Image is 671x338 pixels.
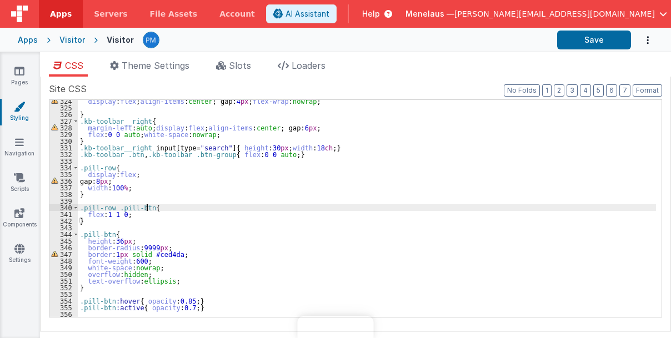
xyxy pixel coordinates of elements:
[150,8,198,19] span: File Assets
[143,32,159,48] img: a12ed5ba5769bda9d2665f51d2850528
[49,178,78,184] div: 336
[49,297,78,304] div: 354
[49,238,78,244] div: 345
[49,284,78,291] div: 352
[49,231,78,238] div: 344
[49,184,78,191] div: 337
[567,84,578,97] button: 3
[292,60,326,71] span: Loaders
[122,60,189,71] span: Theme Settings
[49,82,87,95] span: Site CSS
[49,164,78,171] div: 334
[542,84,552,97] button: 1
[633,84,662,97] button: Format
[49,158,78,164] div: 333
[49,104,78,111] div: 325
[631,29,653,52] button: Options
[286,8,329,19] span: AI Assistant
[49,138,78,144] div: 330
[49,144,78,151] div: 331
[554,84,564,97] button: 2
[454,8,655,19] span: [PERSON_NAME][EMAIL_ADDRESS][DOMAIN_NAME]
[362,8,380,19] span: Help
[18,34,38,46] div: Apps
[619,84,630,97] button: 7
[606,84,617,97] button: 6
[49,311,78,317] div: 356
[49,291,78,297] div: 353
[49,198,78,204] div: 339
[580,84,591,97] button: 4
[49,244,78,251] div: 346
[49,264,78,271] div: 349
[49,278,78,284] div: 351
[405,8,667,19] button: Menelaus — [PERSON_NAME][EMAIL_ADDRESS][DOMAIN_NAME]
[49,124,78,131] div: 328
[65,60,83,71] span: CSS
[49,98,78,104] div: 324
[49,204,78,211] div: 340
[49,218,78,224] div: 342
[49,224,78,231] div: 343
[266,4,337,23] button: AI Assistant
[49,171,78,178] div: 335
[504,84,540,97] button: No Folds
[50,8,72,19] span: Apps
[49,151,78,158] div: 332
[94,8,127,19] span: Servers
[405,8,454,19] span: Menelaus —
[107,34,134,46] div: Visitor
[557,31,631,49] button: Save
[49,251,78,258] div: 347
[49,304,78,311] div: 355
[49,131,78,138] div: 329
[229,60,251,71] span: Slots
[49,111,78,118] div: 326
[49,271,78,278] div: 350
[593,84,604,97] button: 5
[49,211,78,218] div: 341
[49,118,78,124] div: 327
[59,34,85,46] div: Visitor
[49,258,78,264] div: 348
[49,191,78,198] div: 338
